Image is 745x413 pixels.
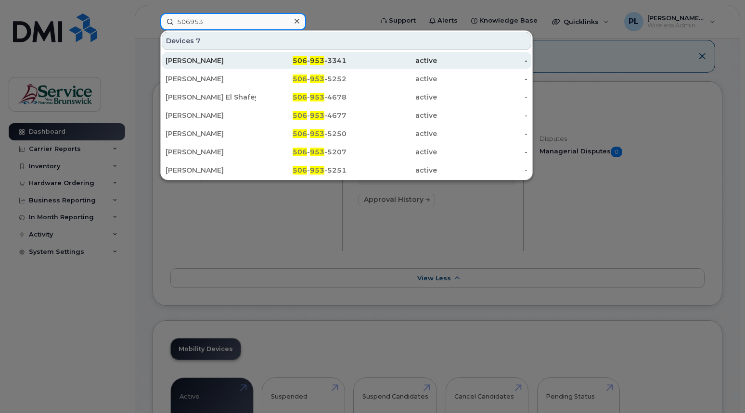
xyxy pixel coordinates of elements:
[347,56,437,65] div: active
[310,56,324,65] span: 953
[293,111,307,120] span: 506
[437,92,527,102] div: -
[347,74,437,84] div: active
[310,75,324,83] span: 953
[347,111,437,120] div: active
[256,147,347,157] div: - -5207
[256,111,347,120] div: - -4677
[437,165,527,175] div: -
[310,111,324,120] span: 953
[310,148,324,156] span: 953
[437,129,527,138] div: -
[310,129,324,138] span: 953
[162,162,531,179] a: [PERSON_NAME]506-953-5251active-
[347,129,437,138] div: active
[437,74,527,84] div: -
[162,32,531,50] div: Devices
[293,93,307,101] span: 506
[347,165,437,175] div: active
[256,56,347,65] div: - -3341
[310,93,324,101] span: 953
[347,92,437,102] div: active
[196,36,201,46] span: 7
[166,129,256,138] div: [PERSON_NAME]
[166,56,256,65] div: [PERSON_NAME]
[293,129,307,138] span: 506
[166,147,256,157] div: [PERSON_NAME]
[256,165,347,175] div: - -5251
[293,148,307,156] span: 506
[166,111,256,120] div: [PERSON_NAME]
[437,147,527,157] div: -
[166,74,256,84] div: [PERSON_NAME]
[162,125,531,142] a: [PERSON_NAME]506-953-5250active-
[256,92,347,102] div: - -4678
[166,165,256,175] div: [PERSON_NAME]
[310,166,324,175] span: 953
[162,143,531,161] a: [PERSON_NAME]506-953-5207active-
[293,166,307,175] span: 506
[166,92,256,102] div: [PERSON_NAME] El Shafey
[162,88,531,106] a: [PERSON_NAME] El Shafey506-953-4678active-
[162,52,531,69] a: [PERSON_NAME]506-953-3341active-
[256,74,347,84] div: - -5252
[293,75,307,83] span: 506
[347,147,437,157] div: active
[162,70,531,88] a: [PERSON_NAME]506-953-5252active-
[160,13,306,30] input: Find something...
[293,56,307,65] span: 506
[162,107,531,124] a: [PERSON_NAME]506-953-4677active-
[437,111,527,120] div: -
[256,129,347,138] div: - -5250
[437,56,527,65] div: -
